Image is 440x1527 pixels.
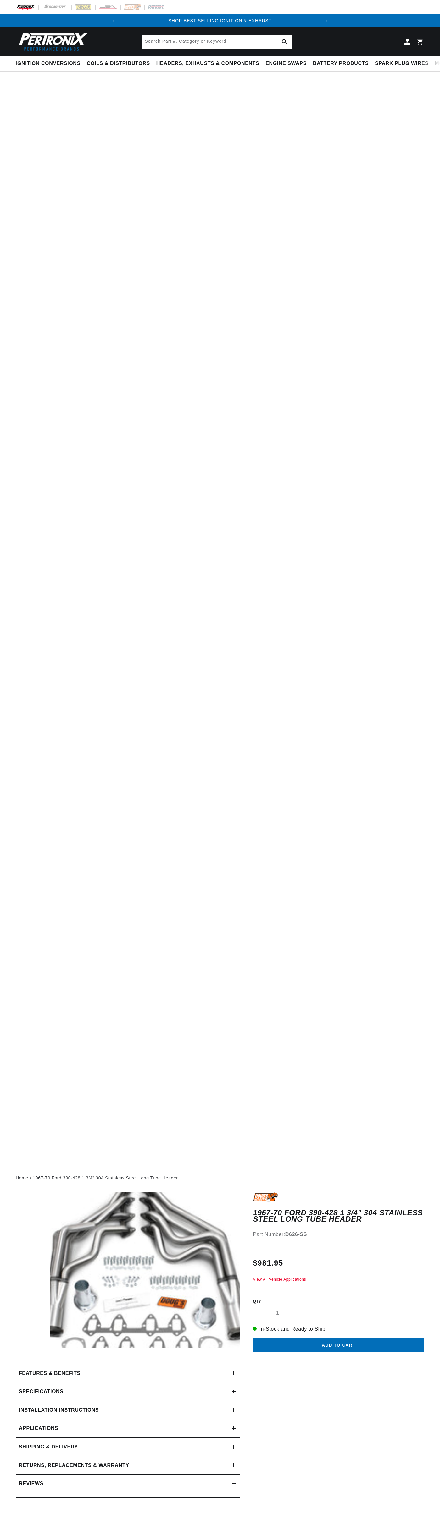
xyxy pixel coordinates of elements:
a: View All Vehicle Applications [253,1277,306,1282]
summary: Battery Products [310,56,372,71]
div: 1 of 2 [120,17,320,24]
summary: Coils & Distributors [84,56,153,71]
button: Translation missing: en.sections.announcements.next_announcement [320,14,333,27]
button: Add to cart [253,1338,424,1352]
a: Applications [16,1419,240,1438]
button: Search Part #, Category or Keyword [278,35,292,49]
span: $981.95 [253,1257,283,1269]
span: Coils & Distributors [87,60,150,67]
summary: Shipping & Delivery [16,1438,240,1456]
div: Part Number: [253,1230,424,1239]
summary: Installation instructions [16,1401,240,1419]
button: Translation missing: en.sections.announcements.previous_announcement [107,14,120,27]
summary: Engine Swaps [262,56,310,71]
a: 1967-70 Ford 390-428 1 3/4" 304 Stainless Steel Long Tube Header [33,1174,178,1181]
summary: Specifications [16,1382,240,1401]
span: Applications [19,1424,58,1432]
span: Ignition Conversions [16,60,81,67]
summary: Reviews [16,1475,240,1493]
div: Announcement [120,17,320,24]
h2: Returns, Replacements & Warranty [19,1461,129,1470]
h1: 1967-70 Ford 390-428 1 3/4" 304 Stainless Steel Long Tube Header [253,1210,424,1223]
h2: Installation instructions [19,1406,99,1414]
span: Spark Plug Wires [375,60,428,67]
summary: Features & Benefits [16,1364,240,1382]
summary: Returns, Replacements & Warranty [16,1456,240,1475]
h2: Features & Benefits [19,1369,81,1377]
summary: Ignition Conversions [16,56,84,71]
h2: Reviews [19,1480,43,1488]
nav: breadcrumbs [16,1174,424,1181]
a: Home [16,1174,28,1181]
span: Headers, Exhausts & Components [156,60,259,67]
summary: Spark Plug Wires [372,56,432,71]
img: Pertronix [16,31,88,52]
h2: Specifications [19,1387,63,1396]
span: Engine Swaps [265,60,307,67]
span: Battery Products [313,60,369,67]
summary: Headers, Exhausts & Components [153,56,262,71]
p: In-Stock and Ready to Ship [253,1325,424,1333]
media-gallery: Gallery Viewer [16,1192,240,1351]
strong: D626-SS [285,1232,307,1237]
h2: Shipping & Delivery [19,1443,78,1451]
input: Search Part #, Category or Keyword [142,35,292,49]
label: QTY [253,1299,424,1304]
a: SHOP BEST SELLING IGNITION & EXHAUST [168,18,271,23]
